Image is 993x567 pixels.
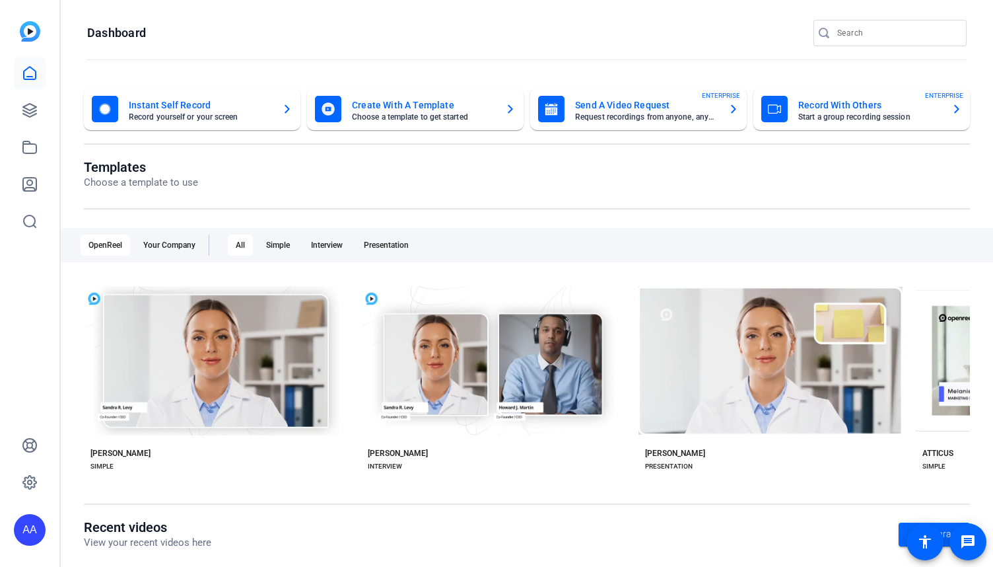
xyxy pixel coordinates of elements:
[129,97,271,113] mat-card-title: Instant Self Record
[84,159,198,175] h1: Templates
[575,113,718,121] mat-card-subtitle: Request recordings from anyone, anywhere
[798,113,941,121] mat-card-subtitle: Start a group recording session
[258,235,298,256] div: Simple
[368,461,402,472] div: INTERVIEW
[90,448,151,459] div: [PERSON_NAME]
[90,461,114,472] div: SIMPLE
[917,534,933,550] mat-icon: accessibility
[925,91,963,100] span: ENTERPRISE
[84,535,211,550] p: View your recent videos here
[20,21,40,42] img: blue-gradient.svg
[702,91,740,100] span: ENTERPRISE
[81,235,130,256] div: OpenReel
[352,97,495,113] mat-card-title: Create With A Template
[307,88,524,130] button: Create With A TemplateChoose a template to get started
[645,448,705,459] div: [PERSON_NAME]
[352,113,495,121] mat-card-subtitle: Choose a template to get started
[14,514,46,546] div: AA
[960,534,976,550] mat-icon: message
[922,461,945,472] div: SIMPLE
[645,461,693,472] div: PRESENTATION
[84,88,300,130] button: Instant Self RecordRecord yourself or your screen
[368,448,428,459] div: [PERSON_NAME]
[922,448,953,459] div: ATTICUS
[303,235,351,256] div: Interview
[84,519,211,535] h1: Recent videos
[87,25,146,41] h1: Dashboard
[899,523,970,547] a: Go to library
[530,88,747,130] button: Send A Video RequestRequest recordings from anyone, anywhereENTERPRISE
[356,235,417,256] div: Presentation
[575,97,718,113] mat-card-title: Send A Video Request
[129,113,271,121] mat-card-subtitle: Record yourself or your screen
[753,88,970,130] button: Record With OthersStart a group recording sessionENTERPRISE
[228,235,253,256] div: All
[135,235,203,256] div: Your Company
[84,175,198,190] p: Choose a template to use
[837,25,956,41] input: Search
[798,97,941,113] mat-card-title: Record With Others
